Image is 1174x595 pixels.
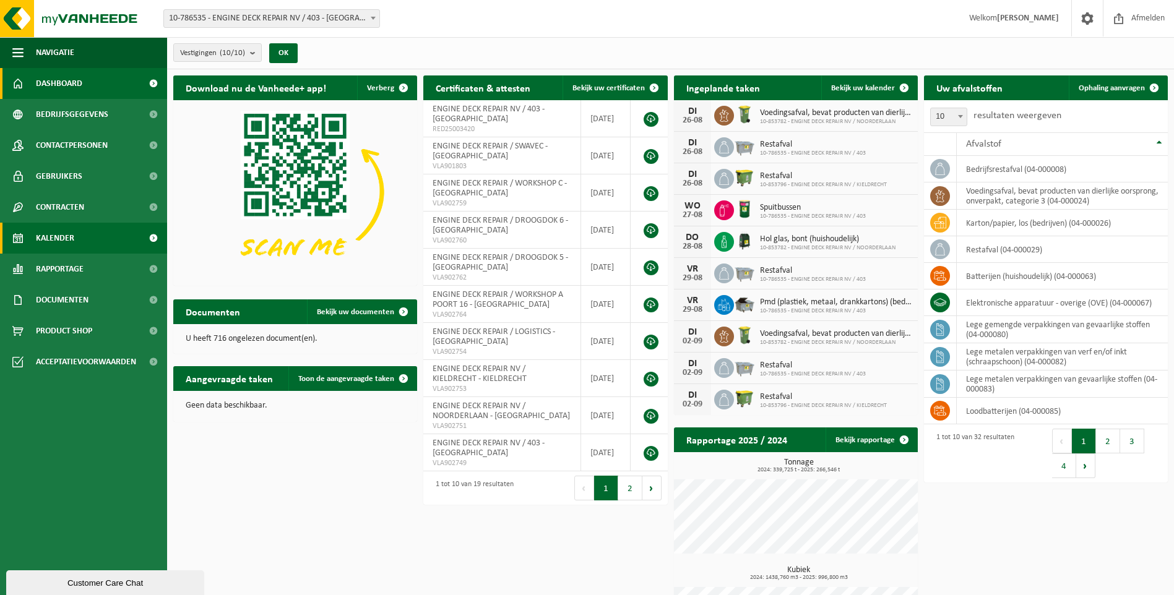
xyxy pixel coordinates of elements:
strong: [PERSON_NAME] [997,14,1059,23]
span: 10-853796 - ENGINE DECK REPAIR NV / KIELDRECHT [760,402,887,409]
td: bedrijfsrestafval (04-000008) [957,156,1168,182]
div: DO [680,233,705,242]
span: ENGINE DECK REPAIR / WORKSHOP A POORT 16 - [GEOGRAPHIC_DATA] [433,290,563,309]
img: PB-OT-0200-MET-00-03 [734,199,755,220]
span: Restafval [760,171,887,181]
div: 26-08 [680,116,705,125]
button: Next [1076,453,1095,478]
div: 29-08 [680,306,705,314]
span: Acceptatievoorwaarden [36,346,136,377]
span: Restafval [760,140,866,150]
span: VLA902762 [433,273,571,283]
td: [DATE] [581,137,631,174]
span: 10-786535 - ENGINE DECK REPAIR NV / 403 - ANTWERPEN [163,9,380,28]
button: Next [642,476,662,500]
td: [DATE] [581,286,631,323]
span: ENGINE DECK REPAIR / DROOGDOK 5 - [GEOGRAPHIC_DATA] [433,253,568,272]
span: 10-786535 - ENGINE DECK REPAIR NV / 403 [760,213,866,220]
img: WB-2500-GAL-GY-01 [734,135,755,156]
span: 10-786535 - ENGINE DECK REPAIR NV / 403 [760,307,912,315]
span: VLA901803 [433,161,571,171]
span: VLA902760 [433,236,571,246]
td: lege gemengde verpakkingen van gevaarlijke stoffen (04-000080) [957,316,1168,343]
span: 10-786535 - ENGINE DECK REPAIR NV / 403 [760,276,866,283]
img: WB-5000-GAL-GY-01 [734,293,755,314]
span: Pmd (plastiek, metaal, drankkartons) (bedrijven) [760,297,912,307]
td: karton/papier, los (bedrijven) (04-000026) [957,210,1168,236]
span: Bekijk uw certificaten [572,84,645,92]
span: 10-853782 - ENGINE DECK REPAIR NV / NOORDERLAAN [760,244,896,252]
div: WO [680,201,705,211]
td: loodbatterijen (04-000085) [957,398,1168,424]
span: 10-786535 - ENGINE DECK REPAIR NV / 403 - ANTWERPEN [164,10,379,27]
span: Contactpersonen [36,130,108,161]
td: [DATE] [581,323,631,360]
span: VLA902753 [433,384,571,394]
span: Documenten [36,285,88,315]
div: 26-08 [680,179,705,188]
img: WB-2500-GAL-GY-01 [734,262,755,283]
span: Spuitbussen [760,203,866,213]
div: 02-09 [680,400,705,409]
a: Bekijk rapportage [826,427,917,452]
img: WB-0140-HPE-GN-50 [734,325,755,346]
td: lege metalen verpakkingen van verf en/of inkt (schraapschoon) (04-000082) [957,343,1168,370]
button: 4 [1052,453,1076,478]
span: 10-853796 - ENGINE DECK REPAIR NV / KIELDRECHT [760,181,887,189]
button: 3 [1120,429,1144,453]
button: Previous [1052,429,1072,453]
td: [DATE] [581,249,631,286]
h2: Rapportage 2025 / 2024 [674,427,800,452]
span: 10 [930,108,967,126]
span: Voedingsafval, bevat producten van dierlijke oorsprong, onverpakt, categorie 3 [760,108,912,118]
button: 2 [1096,429,1120,453]
img: WB-2500-GAL-GY-01 [734,356,755,377]
td: restafval (04-000029) [957,236,1168,263]
div: 02-09 [680,369,705,377]
button: Verberg [357,75,416,100]
td: [DATE] [581,360,631,397]
div: VR [680,264,705,274]
div: 27-08 [680,211,705,220]
span: Dashboard [36,68,82,99]
span: Kalender [36,223,74,254]
span: 10 [931,108,967,126]
span: Contracten [36,192,84,223]
span: Bedrijfsgegevens [36,99,108,130]
img: CR-HR-1C-1000-PES-01 [734,230,755,251]
span: Toon de aangevraagde taken [298,375,394,383]
button: Previous [574,476,594,500]
h2: Uw afvalstoffen [924,75,1015,100]
div: 1 tot 10 van 32 resultaten [930,427,1014,479]
iframe: chat widget [6,568,207,595]
td: [DATE] [581,434,631,471]
span: ENGINE DECK REPAIR / LOGISTICS - [GEOGRAPHIC_DATA] [433,327,555,346]
span: Restafval [760,266,866,276]
span: VLA902754 [433,347,571,357]
span: Restafval [760,392,887,402]
span: Vestigingen [180,44,245,62]
button: 1 [1072,429,1096,453]
h3: Kubiek [680,566,918,581]
count: (10/10) [220,49,245,57]
span: Bekijk uw documenten [317,308,394,316]
span: ENGINE DECK REPAIR NV / 403 - [GEOGRAPHIC_DATA] [433,439,545,458]
span: Afvalstof [966,139,1001,149]
span: VLA902759 [433,199,571,208]
p: Geen data beschikbaar. [186,401,405,410]
div: 02-09 [680,337,705,346]
span: ENGINE DECK REPAIR / WORKSHOP C - [GEOGRAPHIC_DATA] [433,179,567,198]
span: 10-853782 - ENGINE DECK REPAIR NV / NOORDERLAAN [760,118,912,126]
span: ENGINE DECK REPAIR NV / KIELDRECHT - KIELDRECHT [433,364,527,383]
h2: Certificaten & attesten [423,75,543,100]
span: 10-853782 - ENGINE DECK REPAIR NV / NOORDERLAAN [760,339,912,346]
span: Hol glas, bont (huishoudelijk) [760,234,896,244]
span: VLA902764 [433,310,571,320]
h2: Documenten [173,299,252,323]
span: 10-786535 - ENGINE DECK REPAIR NV / 403 [760,150,866,157]
div: DI [680,390,705,400]
td: [DATE] [581,397,631,434]
span: ENGINE DECK REPAIR / DROOGDOK 6 - [GEOGRAPHIC_DATA] [433,216,568,235]
span: Product Shop [36,315,92,346]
